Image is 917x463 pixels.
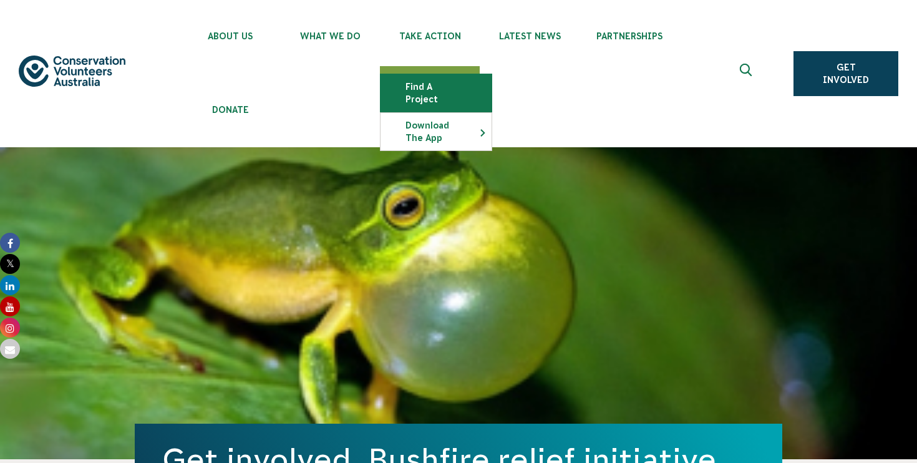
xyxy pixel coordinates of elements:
[732,59,762,89] button: Expand search box Close search box
[793,51,898,96] a: Get Involved
[381,113,492,150] a: Download the app
[19,56,125,87] img: logo.svg
[280,31,380,41] span: What We Do
[580,31,679,41] span: Partnerships
[380,112,492,151] li: Download the app
[740,64,755,84] span: Expand search box
[380,31,480,41] span: Take Action
[180,105,280,115] span: Donate
[480,31,580,41] span: Latest News
[381,74,492,112] a: Find a project
[180,31,280,41] span: About Us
